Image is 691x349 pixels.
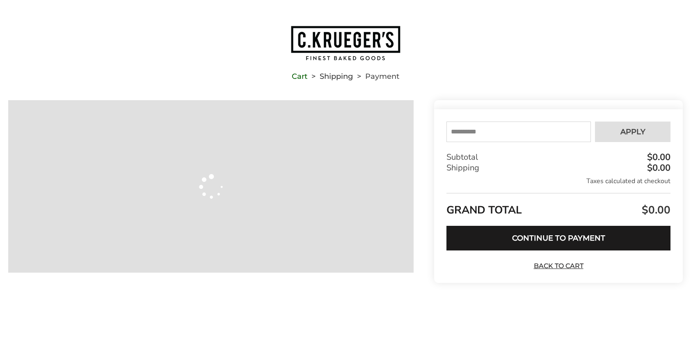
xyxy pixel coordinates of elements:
[446,177,670,186] div: Taxes calculated at checkout
[595,122,670,142] button: Apply
[640,203,670,217] span: $0.00
[645,163,670,172] div: $0.00
[307,73,353,79] li: Shipping
[8,25,683,61] a: Go to home page
[365,73,399,79] span: Payment
[530,262,587,271] a: Back to Cart
[290,25,401,61] img: C.KRUEGER'S
[446,163,670,173] div: Shipping
[645,153,670,162] div: $0.00
[292,73,307,79] a: Cart
[446,193,670,220] div: GRAND TOTAL
[446,152,670,163] div: Subtotal
[446,226,670,250] button: Continue to Payment
[620,128,645,135] span: Apply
